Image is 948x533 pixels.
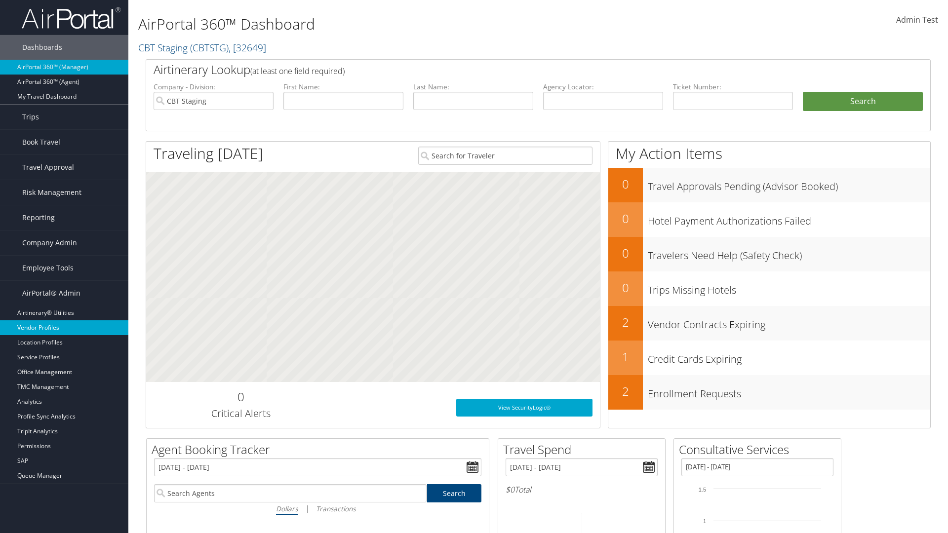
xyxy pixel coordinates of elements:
[276,504,298,513] i: Dollars
[22,230,77,255] span: Company Admin
[608,271,930,306] a: 0Trips Missing Hotels
[608,245,643,262] h2: 0
[22,155,74,180] span: Travel Approval
[803,92,923,112] button: Search
[22,256,74,280] span: Employee Tools
[679,441,841,458] h2: Consultative Services
[673,82,793,92] label: Ticket Number:
[154,61,858,78] h2: Airtinerary Lookup
[456,399,592,417] a: View SecurityLogic®
[608,176,643,192] h2: 0
[648,278,930,297] h3: Trips Missing Hotels
[138,41,266,54] a: CBT Staging
[22,180,81,205] span: Risk Management
[22,6,120,30] img: airportal-logo.png
[138,14,671,35] h1: AirPortal 360™ Dashboard
[190,41,229,54] span: ( CBTSTG )
[648,313,930,332] h3: Vendor Contracts Expiring
[608,237,930,271] a: 0Travelers Need Help (Safety Check)
[506,484,514,495] span: $0
[154,502,481,515] div: |
[608,210,643,227] h2: 0
[22,281,80,305] span: AirPortal® Admin
[608,375,930,410] a: 2Enrollment Requests
[154,407,328,420] h3: Critical Alerts
[608,202,930,237] a: 0Hotel Payment Authorizations Failed
[503,441,665,458] h2: Travel Spend
[152,441,489,458] h2: Agent Booking Tracker
[413,82,533,92] label: Last Name:
[154,143,263,164] h1: Traveling [DATE]
[608,143,930,164] h1: My Action Items
[608,279,643,296] h2: 0
[154,484,427,502] input: Search Agents
[283,82,403,92] label: First Name:
[608,348,643,365] h2: 1
[250,66,345,76] span: (at least one field required)
[608,168,930,202] a: 0Travel Approvals Pending (Advisor Booked)
[427,484,482,502] a: Search
[418,147,592,165] input: Search for Traveler
[229,41,266,54] span: , [ 32649 ]
[648,209,930,228] h3: Hotel Payment Authorizations Failed
[506,484,658,495] h6: Total
[648,382,930,401] h3: Enrollment Requests
[608,383,643,400] h2: 2
[154,388,328,405] h2: 0
[703,518,706,524] tspan: 1
[648,175,930,193] h3: Travel Approvals Pending (Advisor Booked)
[648,244,930,263] h3: Travelers Need Help (Safety Check)
[22,35,62,60] span: Dashboards
[22,130,60,154] span: Book Travel
[699,487,706,493] tspan: 1.5
[896,14,938,25] span: Admin Test
[608,341,930,375] a: 1Credit Cards Expiring
[896,5,938,36] a: Admin Test
[543,82,663,92] label: Agency Locator:
[22,105,39,129] span: Trips
[608,306,930,341] a: 2Vendor Contracts Expiring
[316,504,355,513] i: Transactions
[154,82,274,92] label: Company - Division:
[608,314,643,331] h2: 2
[22,205,55,230] span: Reporting
[648,347,930,366] h3: Credit Cards Expiring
